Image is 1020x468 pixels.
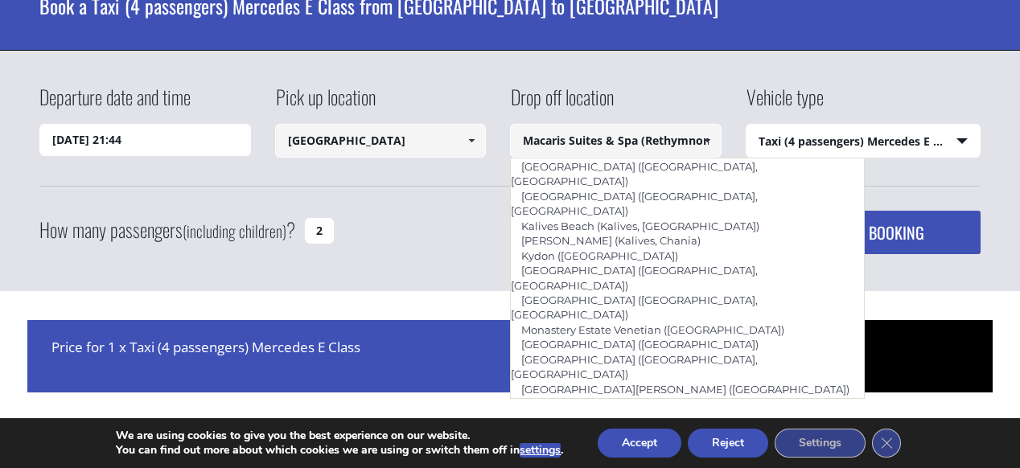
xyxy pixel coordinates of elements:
a: [GEOGRAPHIC_DATA] ([GEOGRAPHIC_DATA], [GEOGRAPHIC_DATA]) [511,348,758,385]
input: Select drop-off location [510,124,722,158]
a: [GEOGRAPHIC_DATA] ([GEOGRAPHIC_DATA], [GEOGRAPHIC_DATA]) [511,185,758,222]
a: [GEOGRAPHIC_DATA][PERSON_NAME] ([GEOGRAPHIC_DATA]) [511,378,860,400]
span: Taxi (4 passengers) Mercedes E Class [746,125,981,158]
label: How many passengers ? [39,211,295,250]
button: MAKE A BOOKING [764,211,981,254]
input: Select pickup location [275,124,487,158]
label: Drop off location [510,83,614,124]
a: Monastery Estate Venetian ([GEOGRAPHIC_DATA]) [511,318,795,341]
a: Show All Items [459,124,485,158]
button: settings [520,443,561,458]
button: Close GDPR Cookie Banner [872,429,901,458]
small: (including children) [183,219,286,243]
a: [PERSON_NAME] (Kalives, Chania) [511,229,711,252]
div: Price for 1 x Taxi (4 passengers) Mercedes E Class [27,320,510,392]
button: Accept [598,429,681,458]
button: Reject [688,429,768,458]
label: Pick up location [275,83,376,124]
a: Show All Items [693,124,720,158]
a: Kydon ([GEOGRAPHIC_DATA]) [511,244,689,267]
button: Settings [775,429,866,458]
label: Vehicle type [746,83,824,124]
a: [GEOGRAPHIC_DATA] ([GEOGRAPHIC_DATA], [GEOGRAPHIC_DATA]) [511,259,758,296]
a: [GEOGRAPHIC_DATA] ([GEOGRAPHIC_DATA], [GEOGRAPHIC_DATA]) [511,289,758,326]
p: You can find out more about which cookies we are using or switch them off in . [116,443,563,458]
a: [GEOGRAPHIC_DATA] ([GEOGRAPHIC_DATA]) [511,333,769,355]
a: [GEOGRAPHIC_DATA] ([GEOGRAPHIC_DATA], [GEOGRAPHIC_DATA]) [511,155,758,192]
a: Kalives Beach (Kalives, [GEOGRAPHIC_DATA]) [511,215,770,237]
label: Departure date and time [39,83,191,124]
p: We are using cookies to give you the best experience on our website. [116,429,563,443]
